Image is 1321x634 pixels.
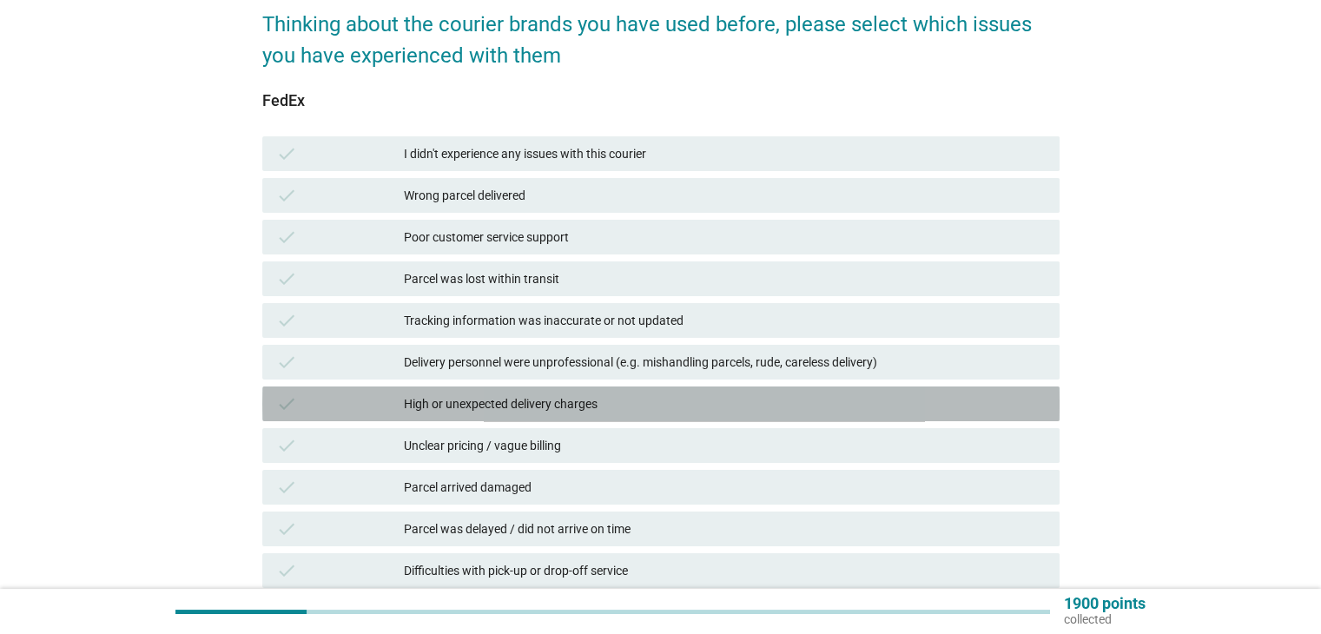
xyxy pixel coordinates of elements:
[276,560,297,581] i: check
[276,435,297,456] i: check
[404,560,1045,581] div: Difficulties with pick-up or drop-off service
[276,352,297,373] i: check
[262,89,1060,112] div: FedEx
[276,310,297,331] i: check
[404,268,1045,289] div: Parcel was lost within transit
[404,393,1045,414] div: High or unexpected delivery charges
[404,435,1045,456] div: Unclear pricing / vague billing
[276,477,297,498] i: check
[404,310,1045,331] div: Tracking information was inaccurate or not updated
[276,518,297,539] i: check
[404,477,1045,498] div: Parcel arrived damaged
[1064,611,1146,627] p: collected
[404,143,1045,164] div: I didn't experience any issues with this courier
[276,393,297,414] i: check
[276,143,297,164] i: check
[1064,596,1146,611] p: 1900 points
[276,185,297,206] i: check
[276,227,297,248] i: check
[404,518,1045,539] div: Parcel was delayed / did not arrive on time
[404,185,1045,206] div: Wrong parcel delivered
[404,352,1045,373] div: Delivery personnel were unprofessional (e.g. mishandling parcels, rude, careless delivery)
[276,268,297,289] i: check
[404,227,1045,248] div: Poor customer service support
